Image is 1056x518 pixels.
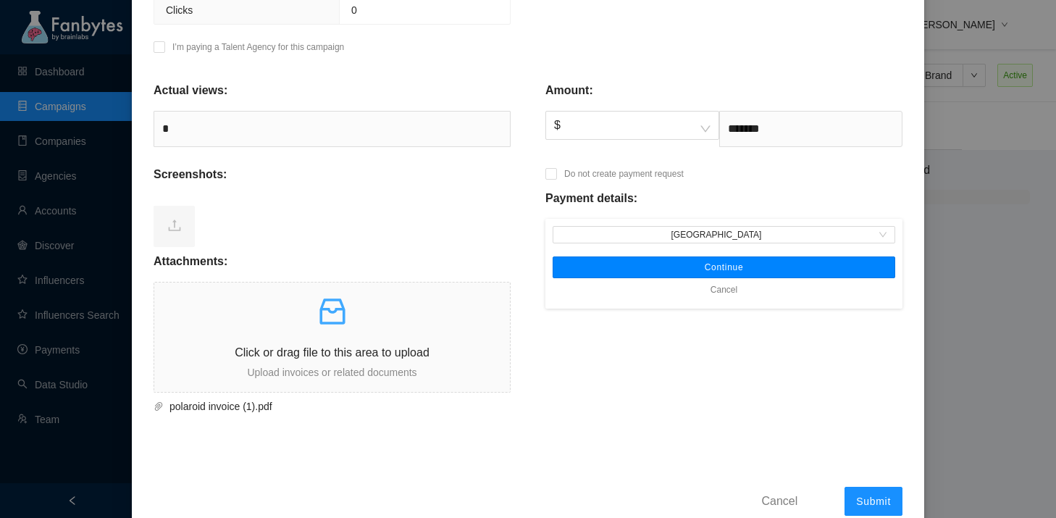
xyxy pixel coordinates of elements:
[545,82,593,99] p: Amount:
[856,496,891,507] span: Submit
[154,82,227,99] p: Actual views:
[154,343,510,362] p: Click or drag file to this area to upload
[545,190,637,207] p: Payment details:
[558,227,889,243] span: USA
[845,487,902,516] button: Submit
[154,364,510,380] p: Upload invoices or related documents
[553,256,895,278] button: Continue
[564,167,684,181] p: Do not create payment request
[154,283,510,392] span: inboxClick or drag file to this area to uploadUpload invoices or related documents
[154,253,227,270] p: Attachments:
[761,492,797,510] span: Cancel
[154,166,227,183] p: Screenshots:
[351,4,357,16] span: 0
[164,398,493,414] span: polaroid invoice (1).pdf
[172,40,344,54] p: I’m paying a Talent Agency for this campaign
[315,294,350,329] span: inbox
[166,4,193,16] span: Clicks
[700,278,748,301] button: Cancel
[154,401,164,412] span: paper-clip
[705,262,744,273] span: Continue
[167,218,182,233] span: upload
[750,489,808,512] button: Cancel
[711,283,737,297] span: Cancel
[554,112,711,139] span: $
